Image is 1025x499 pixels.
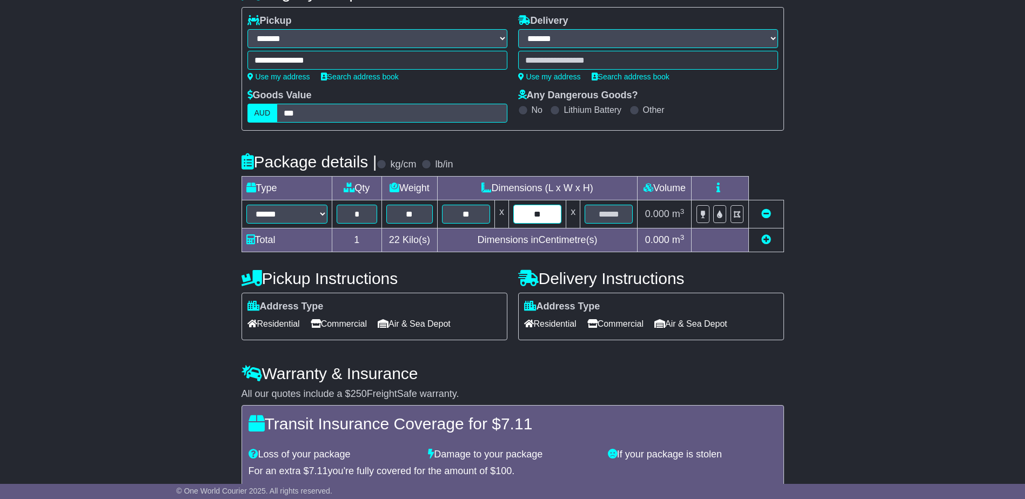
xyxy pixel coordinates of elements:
[587,315,644,332] span: Commercial
[382,177,438,200] td: Weight
[423,449,602,461] div: Damage to your package
[389,234,400,245] span: 22
[176,487,332,495] span: © One World Courier 2025. All rights reserved.
[518,15,568,27] label: Delivery
[242,177,332,200] td: Type
[761,234,771,245] a: Add new item
[501,415,532,433] span: 7.11
[351,388,367,399] span: 250
[332,177,382,200] td: Qty
[247,104,278,123] label: AUD
[494,200,508,228] td: x
[672,234,685,245] span: m
[242,365,784,382] h4: Warranty & Insurance
[761,208,771,219] a: Remove this item
[524,301,600,313] label: Address Type
[242,153,377,171] h4: Package details |
[247,72,310,81] a: Use my address
[249,415,777,433] h4: Transit Insurance Coverage for $
[564,105,621,115] label: Lithium Battery
[390,159,416,171] label: kg/cm
[378,315,451,332] span: Air & Sea Depot
[592,72,669,81] a: Search address book
[518,72,581,81] a: Use my address
[437,228,638,252] td: Dimensions in Centimetre(s)
[309,466,328,476] span: 7.11
[654,315,727,332] span: Air & Sea Depot
[247,90,312,102] label: Goods Value
[518,269,784,287] h4: Delivery Instructions
[645,208,669,219] span: 0.000
[247,301,324,313] label: Address Type
[435,159,453,171] label: lb/in
[645,234,669,245] span: 0.000
[672,208,685,219] span: m
[524,315,577,332] span: Residential
[680,233,685,241] sup: 3
[242,228,332,252] td: Total
[242,388,784,400] div: All our quotes include a $ FreightSafe warranty.
[566,200,580,228] td: x
[532,105,542,115] label: No
[311,315,367,332] span: Commercial
[437,177,638,200] td: Dimensions (L x W x H)
[382,228,438,252] td: Kilo(s)
[247,315,300,332] span: Residential
[243,449,423,461] div: Loss of your package
[680,207,685,215] sup: 3
[602,449,782,461] div: If your package is stolen
[518,90,638,102] label: Any Dangerous Goods?
[638,177,692,200] td: Volume
[495,466,512,476] span: 100
[249,466,777,477] div: For an extra $ you're fully covered for the amount of $ .
[247,15,292,27] label: Pickup
[643,105,665,115] label: Other
[321,72,399,81] a: Search address book
[332,228,382,252] td: 1
[242,269,507,287] h4: Pickup Instructions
